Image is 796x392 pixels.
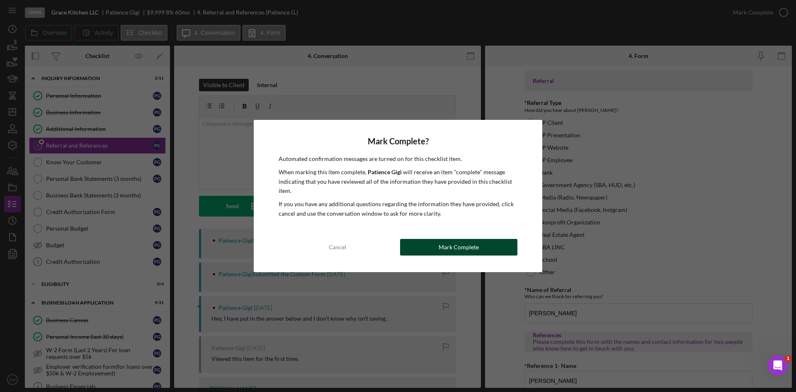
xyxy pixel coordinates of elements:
p: Automated confirmation messages are turned on for this checklist item. [279,154,517,163]
iframe: Intercom live chat [768,355,788,375]
div: Cancel [329,239,346,256]
span: 1 [785,355,791,362]
b: Patience Gigi [368,168,402,175]
h4: Mark Complete? [279,136,517,146]
div: Mark Complete [439,239,479,256]
p: When marking this item complete, will receive an item "complete" message indicating that you have... [279,168,517,195]
button: Cancel [279,239,396,256]
p: If you you have any additional questions regarding the information they have provided, click canc... [279,200,517,218]
button: Mark Complete [400,239,517,256]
